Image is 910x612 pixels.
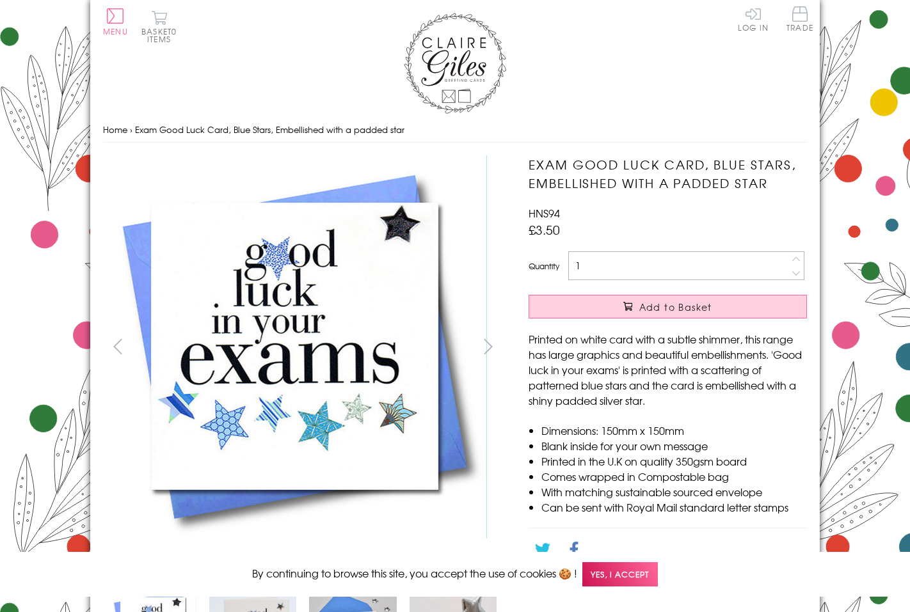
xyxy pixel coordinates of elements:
li: Blank inside for your own message [541,438,807,453]
li: Can be sent with Royal Mail standard letter stamps [541,499,807,515]
p: Printed on white card with a subtle shimmer, this range has large graphics and beautiful embellis... [529,331,807,408]
img: Exam Good Luck Card, Blue Stars, Embellished with a padded star [503,155,887,539]
label: Quantity [529,260,559,272]
span: Yes, I accept [582,562,658,587]
h1: Exam Good Luck Card, Blue Stars, Embellished with a padded star [529,155,807,192]
li: Comes wrapped in Compostable bag [541,469,807,484]
a: Log In [738,6,769,31]
span: 0 items [147,26,177,45]
img: Claire Giles Greetings Cards [404,13,506,114]
button: next [474,332,503,361]
button: Basket0 items [141,10,177,43]
nav: breadcrumbs [103,117,807,143]
li: Dimensions: 150mm x 150mm [541,423,807,438]
span: Menu [103,26,128,37]
span: £3.50 [529,221,560,239]
span: › [130,123,132,136]
span: HNS94 [529,205,560,221]
span: Trade [786,6,813,31]
a: Home [103,123,127,136]
li: Printed in the U.K on quality 350gsm board [541,453,807,469]
button: prev [103,332,132,361]
li: With matching sustainable sourced envelope [541,484,807,499]
a: Trade [786,6,813,34]
button: Menu [103,8,128,35]
span: Add to Basket [639,301,712,313]
button: Add to Basket [529,295,807,318]
img: Exam Good Luck Card, Blue Stars, Embellished with a padded star [103,155,487,538]
span: Exam Good Luck Card, Blue Stars, Embellished with a padded star [135,123,404,136]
